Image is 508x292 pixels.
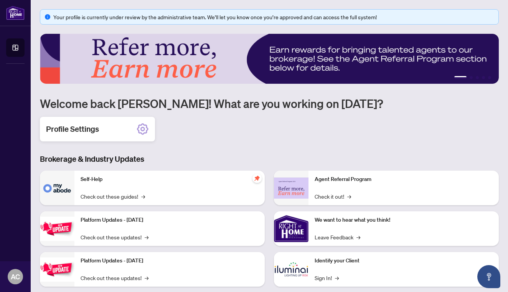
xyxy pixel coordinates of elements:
[81,257,259,265] p: Platform Updates - [DATE]
[40,257,74,282] img: Platform Updates - July 8, 2025
[315,274,339,282] a: Sign In!→
[81,274,148,282] a: Check out these updates!→
[6,6,25,20] img: logo
[335,274,339,282] span: →
[315,175,493,184] p: Agent Referral Program
[40,34,499,84] img: Slide 0
[81,175,259,184] p: Self-Help
[274,252,308,287] img: Identify your Client
[53,13,494,21] div: Your profile is currently under review by the administrative team. We’ll let you know once you’re...
[40,96,499,111] h1: Welcome back [PERSON_NAME]! What are you working on [DATE]?
[46,124,99,134] h2: Profile Settings
[145,233,148,241] span: →
[141,192,145,201] span: →
[454,76,467,79] button: 1
[81,192,145,201] a: Check out these guides!→
[81,233,148,241] a: Check out these updates!→
[45,14,50,20] span: info-circle
[252,174,262,183] span: pushpin
[315,257,493,265] p: Identify your Client
[488,76,491,79] button: 5
[315,192,351,201] a: Check it out!→
[356,233,360,241] span: →
[81,216,259,224] p: Platform Updates - [DATE]
[470,76,473,79] button: 2
[482,76,485,79] button: 4
[274,211,308,246] img: We want to hear what you think!
[40,217,74,241] img: Platform Updates - July 21, 2025
[274,178,308,199] img: Agent Referral Program
[40,154,499,164] h3: Brokerage & Industry Updates
[476,76,479,79] button: 3
[315,233,360,241] a: Leave Feedback→
[145,274,148,282] span: →
[477,265,500,288] button: Open asap
[11,271,20,282] span: AC
[40,171,74,205] img: Self-Help
[315,216,493,224] p: We want to hear what you think!
[347,192,351,201] span: →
